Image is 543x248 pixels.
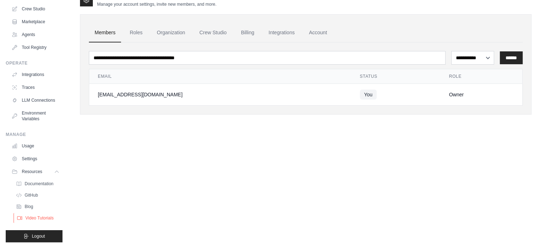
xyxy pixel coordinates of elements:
[25,215,54,221] span: Video Tutorials
[25,181,54,187] span: Documentation
[303,23,333,42] a: Account
[97,1,216,7] p: Manage your account settings, invite new members, and more.
[9,29,62,40] a: Agents
[151,23,191,42] a: Organization
[13,202,62,212] a: Blog
[9,82,62,93] a: Traces
[6,230,62,242] button: Logout
[13,190,62,200] a: GitHub
[351,69,441,84] th: Status
[98,91,343,98] div: [EMAIL_ADDRESS][DOMAIN_NAME]
[22,169,42,174] span: Resources
[9,95,62,106] a: LLM Connections
[6,60,62,66] div: Operate
[9,153,62,165] a: Settings
[194,23,232,42] a: Crew Studio
[360,90,377,100] span: You
[9,42,62,53] a: Tool Registry
[9,16,62,27] a: Marketplace
[89,23,121,42] a: Members
[25,192,38,198] span: GitHub
[235,23,260,42] a: Billing
[25,204,33,209] span: Blog
[263,23,300,42] a: Integrations
[9,107,62,125] a: Environment Variables
[6,132,62,137] div: Manage
[9,69,62,80] a: Integrations
[124,23,148,42] a: Roles
[89,69,351,84] th: Email
[32,233,45,239] span: Logout
[13,179,62,189] a: Documentation
[441,69,523,84] th: Role
[9,3,62,15] a: Crew Studio
[9,140,62,152] a: Usage
[14,213,63,223] a: Video Tutorials
[9,166,62,177] button: Resources
[449,91,514,98] div: Owner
